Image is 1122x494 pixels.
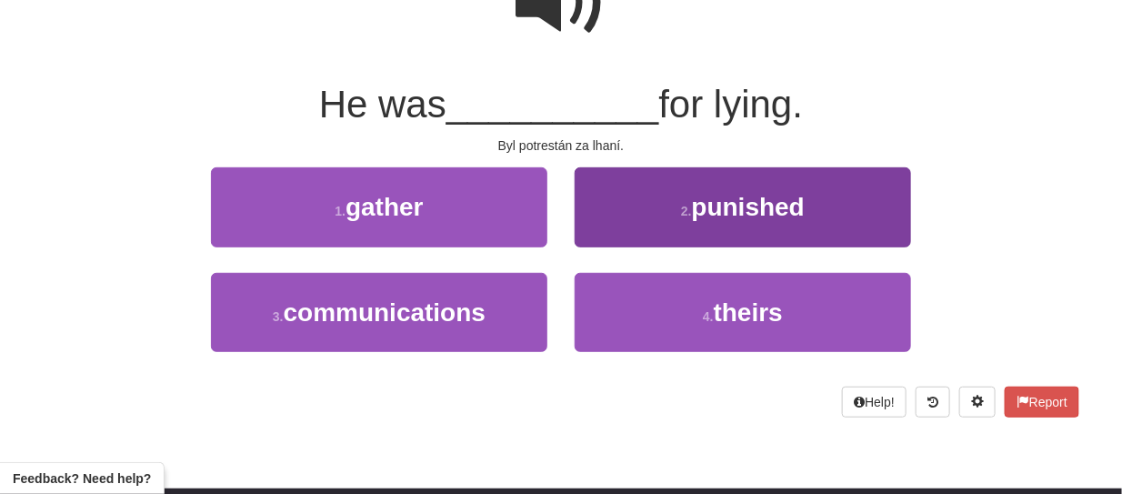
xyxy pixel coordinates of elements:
small: 3 . [273,309,284,324]
span: punished [692,193,805,221]
span: theirs [714,298,783,327]
small: 2 . [681,204,692,218]
button: 4.theirs [575,273,911,352]
div: Byl potrestán za lhaní. [43,136,1079,155]
span: communications [284,298,486,327]
span: __________ [446,83,659,126]
span: He was [319,83,446,126]
button: Report [1005,387,1079,418]
button: Round history (alt+y) [916,387,950,418]
span: gather [346,193,424,221]
button: 1.gather [211,167,547,247]
span: Open feedback widget [13,469,151,488]
button: Help! [842,387,907,418]
button: 3.communications [211,273,547,352]
small: 1 . [335,204,346,218]
span: for lying. [658,83,803,126]
small: 4 . [703,309,714,324]
button: 2.punished [575,167,911,247]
